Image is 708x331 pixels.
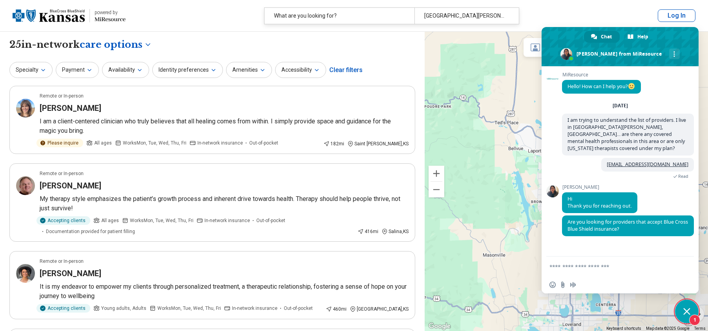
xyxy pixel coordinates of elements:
[13,6,85,25] img: Blue Cross Blue Shield Kansas
[347,140,409,147] div: Saint [PERSON_NAME] , KS
[646,326,690,331] span: Map data ©2025 Google
[101,217,119,224] span: All ages
[123,139,186,147] span: Works Mon, Tue, Wed, Thu, Fri
[329,61,363,80] div: Clear filters
[40,258,84,265] p: Remote or In-person
[549,257,675,276] textarea: Compose your message...
[414,8,514,24] div: [GEOGRAPHIC_DATA][PERSON_NAME], [GEOGRAPHIC_DATA]
[226,62,272,78] button: Amenities
[80,38,152,51] button: Care options
[689,315,700,326] span: 1
[323,140,344,147] div: 182 mi
[130,217,193,224] span: Works Mon, Tue, Wed, Thu, Fri
[613,103,628,108] div: [DATE]
[40,194,409,213] p: My therapy style emphasizes the patient’s growth process and inherent drive towards health. Thera...
[265,8,414,24] div: What are you looking for?
[567,117,686,152] span: I am trying to understand the list of providers. I live in [GEOGRAPHIC_DATA][PERSON_NAME], [GEOGR...
[40,103,101,114] h3: [PERSON_NAME]
[567,83,635,90] span: Hello! How can I help you?
[80,38,142,51] span: care options
[584,31,620,43] a: Chat
[620,31,656,43] a: Help
[429,166,444,181] button: Zoom in
[46,228,135,235] span: Documentation provided for patient filling
[101,305,146,312] span: Young adults, Adults
[40,170,84,177] p: Remote or In-person
[56,62,99,78] button: Payment
[94,139,112,147] span: All ages
[694,326,706,331] a: Terms
[567,219,688,232] span: Are you looking for providers that accept Blue Cross Blue Shield insurance?
[40,117,409,136] p: I am a client-centered clinician who truly believes that all healing comes from within. I simply ...
[358,228,378,235] div: 416 mi
[326,306,347,313] div: 460 mi
[284,305,313,312] span: Out-of-pocket
[197,139,243,147] span: In-network insurance
[102,62,149,78] button: Availability
[601,31,612,43] span: Chat
[524,38,609,57] div: 1 remote only provider
[562,72,641,78] span: MiResource
[275,62,326,78] button: Accessibility
[36,139,83,147] div: Please inquire
[429,182,444,197] button: Zoom out
[232,305,277,312] span: In-network insurance
[95,9,126,16] div: powered by
[9,38,152,51] h1: 25 in-network
[675,300,699,323] a: Close chat
[36,216,90,225] div: Accepting clients
[157,305,221,312] span: Works Mon, Tue, Wed, Thu, Fri
[256,217,285,224] span: Out-of-pocket
[381,228,409,235] div: Salina , KS
[658,9,695,22] button: Log In
[562,184,637,190] span: [PERSON_NAME]
[40,180,101,191] h3: [PERSON_NAME]
[13,6,126,25] a: Blue Cross Blue Shield Kansaspowered by
[350,306,409,313] div: [GEOGRAPHIC_DATA] , KS
[40,92,84,99] p: Remote or In-person
[678,174,688,179] span: Read
[152,62,223,78] button: Identity preferences
[40,268,101,279] h3: [PERSON_NAME]
[570,282,576,288] span: Audio message
[249,139,278,147] span: Out-of-pocket
[637,31,648,43] span: Help
[567,195,632,209] span: Hi Thank you for reaching out.
[549,282,556,288] span: Insert an emoji
[40,282,409,301] p: It is my endeavor to empower my clients through personalized treatment, a therapeutic relationshi...
[607,161,688,168] a: [EMAIL_ADDRESS][DOMAIN_NAME]
[560,282,566,288] span: Send a file
[36,304,90,313] div: Accepting clients
[204,217,250,224] span: In-network insurance
[9,62,53,78] button: Specialty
